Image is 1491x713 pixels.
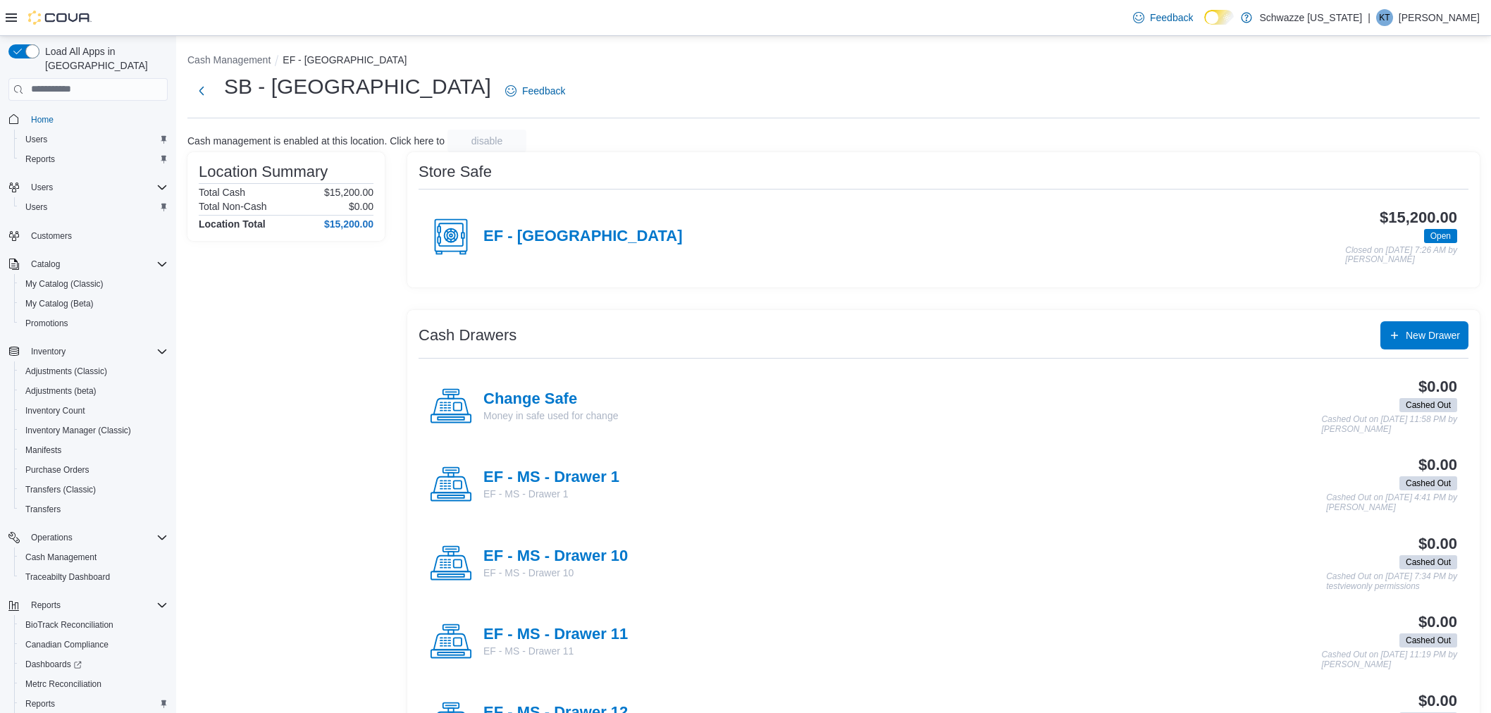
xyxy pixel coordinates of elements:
[419,327,516,344] h3: Cash Drawers
[1127,4,1199,32] a: Feedback
[20,422,168,439] span: Inventory Manager (Classic)
[199,201,267,212] h6: Total Non-Cash
[1424,229,1457,243] span: Open
[14,460,173,480] button: Purchase Orders
[20,676,168,693] span: Metrc Reconciliation
[25,504,61,515] span: Transfers
[199,163,328,180] h3: Location Summary
[39,44,168,73] span: Load All Apps in [GEOGRAPHIC_DATA]
[14,567,173,587] button: Traceabilty Dashboard
[25,619,113,631] span: BioTrack Reconciliation
[25,179,58,196] button: Users
[25,318,68,329] span: Promotions
[483,228,683,246] h4: EF - [GEOGRAPHIC_DATA]
[14,635,173,655] button: Canadian Compliance
[25,228,78,244] a: Customers
[25,343,168,360] span: Inventory
[20,481,101,498] a: Transfers (Classic)
[20,442,168,459] span: Manifests
[1418,378,1457,395] h3: $0.00
[1418,693,1457,709] h3: $0.00
[20,549,168,566] span: Cash Management
[483,644,628,658] p: EF - MS - Drawer 11
[483,547,628,566] h4: EF - MS - Drawer 10
[483,409,618,423] p: Money in safe used for change
[500,77,571,105] a: Feedback
[31,182,53,193] span: Users
[1406,328,1460,342] span: New Drawer
[20,656,87,673] a: Dashboards
[3,109,173,130] button: Home
[25,201,47,213] span: Users
[25,552,97,563] span: Cash Management
[324,218,373,230] h4: $15,200.00
[20,295,99,312] a: My Catalog (Beta)
[187,135,445,147] p: Cash management is enabled at this location. Click here to
[1326,493,1457,512] p: Cashed Out on [DATE] 4:41 PM by [PERSON_NAME]
[20,151,61,168] a: Reports
[1399,9,1480,26] p: [PERSON_NAME]
[199,187,245,198] h6: Total Cash
[20,656,168,673] span: Dashboards
[14,655,173,674] a: Dashboards
[25,256,66,273] button: Catalog
[14,314,173,333] button: Promotions
[20,461,168,478] span: Purchase Orders
[25,405,85,416] span: Inventory Count
[20,131,168,148] span: Users
[3,528,173,547] button: Operations
[1345,246,1457,265] p: Closed on [DATE] 7:26 AM by [PERSON_NAME]
[25,678,101,690] span: Metrc Reconciliation
[20,481,168,498] span: Transfers (Classic)
[1406,634,1451,647] span: Cashed Out
[1321,415,1457,434] p: Cashed Out on [DATE] 11:58 PM by [PERSON_NAME]
[25,134,47,145] span: Users
[14,440,173,460] button: Manifests
[25,529,168,546] span: Operations
[1204,10,1234,25] input: Dark Mode
[20,275,168,292] span: My Catalog (Classic)
[14,381,173,401] button: Adjustments (beta)
[25,529,78,546] button: Operations
[20,383,102,399] a: Adjustments (beta)
[1380,209,1457,226] h3: $15,200.00
[1406,399,1451,411] span: Cashed Out
[283,54,407,66] button: EF - [GEOGRAPHIC_DATA]
[31,532,73,543] span: Operations
[3,178,173,197] button: Users
[522,84,565,98] span: Feedback
[25,179,168,196] span: Users
[14,274,173,294] button: My Catalog (Classic)
[20,636,168,653] span: Canadian Compliance
[20,315,74,332] a: Promotions
[25,256,168,273] span: Catalog
[1368,9,1371,26] p: |
[14,480,173,500] button: Transfers (Classic)
[25,639,109,650] span: Canadian Compliance
[349,201,373,212] p: $0.00
[14,674,173,694] button: Metrc Reconciliation
[1399,555,1457,569] span: Cashed Out
[1418,535,1457,552] h3: $0.00
[20,383,168,399] span: Adjustments (beta)
[20,275,109,292] a: My Catalog (Classic)
[25,698,55,709] span: Reports
[14,149,173,169] button: Reports
[20,199,53,216] a: Users
[20,695,61,712] a: Reports
[25,659,82,670] span: Dashboards
[14,197,173,217] button: Users
[20,676,107,693] a: Metrc Reconciliation
[20,422,137,439] a: Inventory Manager (Classic)
[31,114,54,125] span: Home
[20,199,168,216] span: Users
[25,425,131,436] span: Inventory Manager (Classic)
[20,461,95,478] a: Purchase Orders
[447,130,526,152] button: disable
[14,421,173,440] button: Inventory Manager (Classic)
[25,298,94,309] span: My Catalog (Beta)
[1399,398,1457,412] span: Cashed Out
[324,187,373,198] p: $15,200.00
[25,484,96,495] span: Transfers (Classic)
[25,227,168,244] span: Customers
